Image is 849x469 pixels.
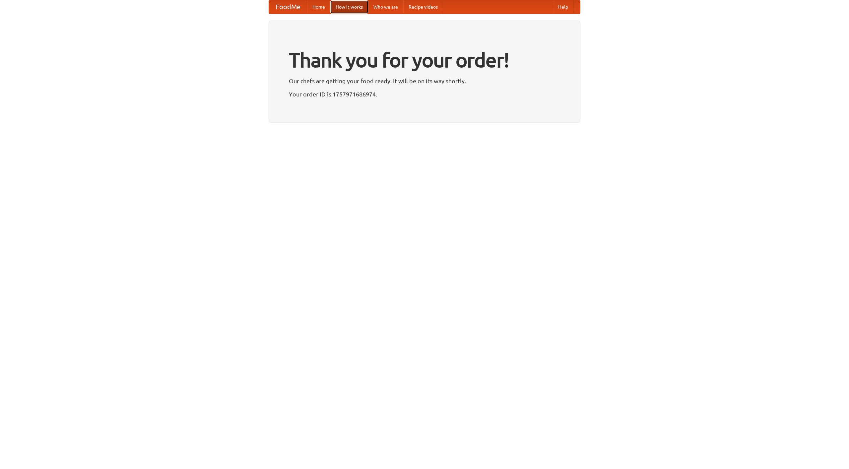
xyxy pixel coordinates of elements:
[307,0,330,14] a: Home
[403,0,443,14] a: Recipe videos
[269,0,307,14] a: FoodMe
[289,44,560,76] h1: Thank you for your order!
[553,0,573,14] a: Help
[330,0,368,14] a: How it works
[289,89,560,99] p: Your order ID is 1757971686974.
[289,76,560,86] p: Our chefs are getting your food ready. It will be on its way shortly.
[368,0,403,14] a: Who we are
